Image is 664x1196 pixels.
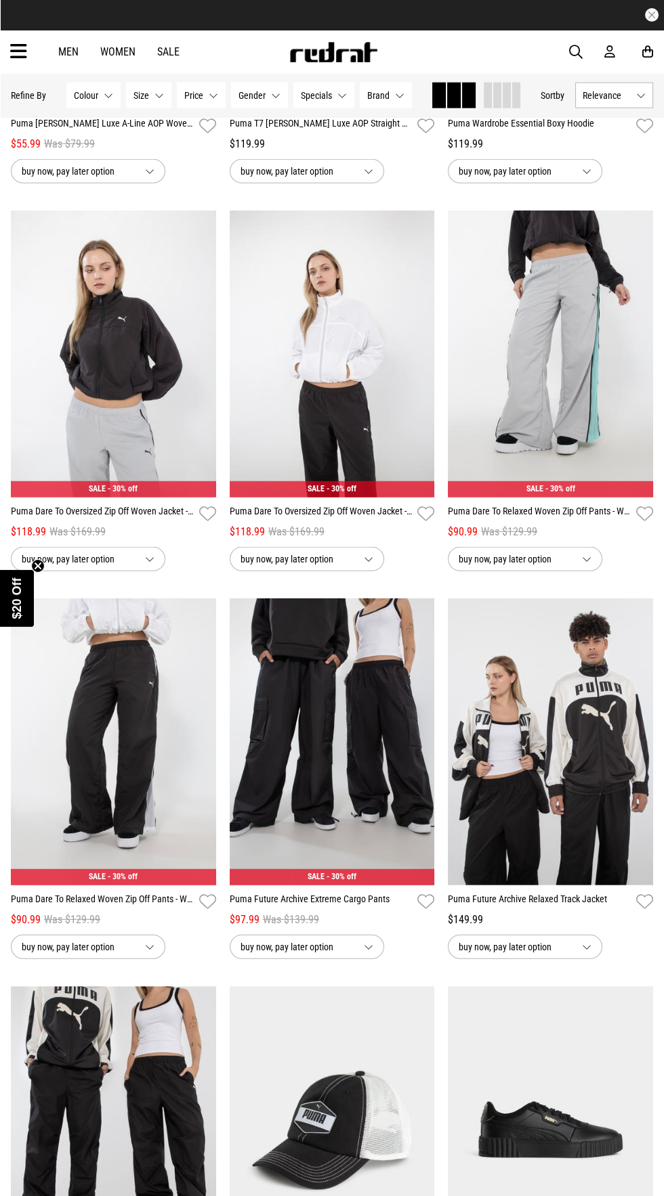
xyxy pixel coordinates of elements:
[448,547,602,571] button: buy now, pay later option
[448,524,478,540] span: $90.99
[49,524,106,540] span: Was $169.99
[230,935,384,959] button: buy now, pay later option
[74,90,98,101] span: Colour
[44,912,100,928] span: Was $129.99
[230,892,413,912] a: Puma Future Archive Extreme Cargo Pants
[263,912,319,928] span: Was $139.99
[108,872,138,881] span: - 30% off
[448,136,653,152] div: $119.99
[481,524,537,540] span: Was $129.99
[301,90,332,101] span: Specials
[459,551,571,567] span: buy now, pay later option
[238,90,266,101] span: Gender
[231,83,288,108] button: Gender
[184,90,203,101] span: Price
[100,45,136,58] a: Women
[230,504,413,524] a: Puma Dare To Oversized Zip Off Woven Jacket - Womens
[11,935,165,959] button: buy now, pay later option
[11,912,41,928] span: $90.99
[126,83,171,108] button: Size
[230,547,384,571] button: buy now, pay later option
[448,116,631,136] a: Puma Wardrobe Essential Boxy Hoodie
[583,90,631,101] span: Relevance
[556,90,564,101] span: by
[11,598,216,885] img: Puma Dare To Relaxed Woven Zip Off Pants - Womens in Black
[230,8,434,22] iframe: Customer reviews powered by Trustpilot
[308,872,325,881] span: SALE
[230,116,413,136] a: Puma T7 [PERSON_NAME] Luxe AOP Straight Pants - Womens
[11,211,216,497] img: Puma Dare To Oversized Zip Off Woven Jacket - Womens in Black
[448,598,653,885] img: Puma Future Archive Relaxed Track Jacket in Black
[367,90,390,101] span: Brand
[545,484,575,493] span: - 30% off
[360,83,412,108] button: Brand
[11,90,46,101] p: Refine By
[448,211,653,497] img: Puma Dare To Relaxed Woven Zip Off Pants - Womens in Grey
[89,484,106,493] span: SALE
[31,559,45,573] button: Close teaser
[448,892,631,912] a: Puma Future Archive Relaxed Track Jacket
[268,524,325,540] span: Was $169.99
[108,484,138,493] span: - 30% off
[11,159,165,183] button: buy now, pay later option
[11,116,194,136] a: Puma [PERSON_NAME] Luxe A-Line AOP Woven Short - Womens
[11,5,51,46] button: Open LiveChat chat widget
[11,504,194,524] a: Puma Dare To Oversized Zip Off Woven Jacket - Womens
[448,504,631,524] a: Puma Dare To Relaxed Woven Zip Off Pants - Womens
[44,136,95,152] span: Was $79.99
[230,211,435,497] img: Puma Dare To Oversized Zip Off Woven Jacket - Womens in White
[10,577,24,619] span: $20 Off
[241,551,353,567] span: buy now, pay later option
[22,939,134,955] span: buy now, pay later option
[289,42,378,62] img: Redrat logo
[327,484,356,493] span: - 30% off
[526,484,543,493] span: SALE
[327,872,356,881] span: - 30% off
[230,159,384,183] button: buy now, pay later option
[541,87,564,104] button: Sortby
[308,484,325,493] span: SALE
[448,935,602,959] button: buy now, pay later option
[293,83,354,108] button: Specials
[66,83,121,108] button: Colour
[230,524,265,540] span: $118.99
[459,939,571,955] span: buy now, pay later option
[230,912,260,928] span: $97.99
[11,547,165,571] button: buy now, pay later option
[89,872,106,881] span: SALE
[448,159,602,183] button: buy now, pay later option
[22,163,134,179] span: buy now, pay later option
[241,939,353,955] span: buy now, pay later option
[133,90,149,101] span: Size
[241,163,353,179] span: buy now, pay later option
[459,163,571,179] span: buy now, pay later option
[575,83,653,108] button: Relevance
[58,45,79,58] a: Men
[230,136,435,152] div: $119.99
[11,524,46,540] span: $118.99
[177,83,226,108] button: Price
[22,551,134,567] span: buy now, pay later option
[230,598,435,885] img: Puma Future Archive Extreme Cargo Pants in Black
[157,45,180,58] a: Sale
[11,892,194,912] a: Puma Dare To Relaxed Woven Zip Off Pants - Womens
[11,136,41,152] span: $55.99
[448,912,653,928] div: $149.99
